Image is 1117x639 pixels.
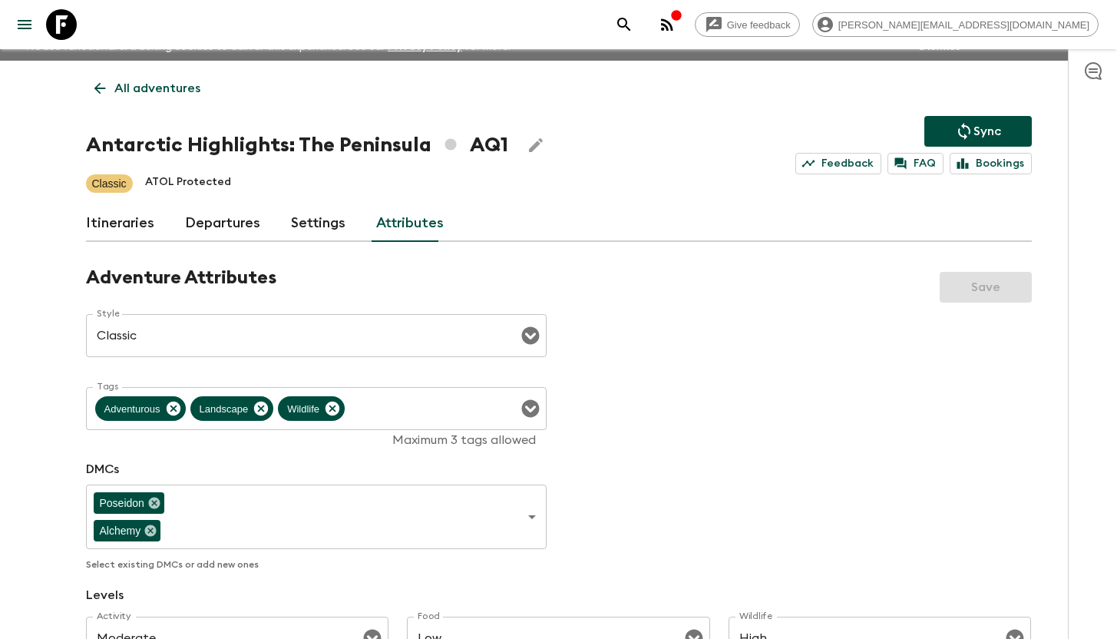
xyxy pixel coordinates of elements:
[86,586,1032,604] p: Levels
[114,79,200,98] p: All adventures
[86,205,154,242] a: Itineraries
[291,205,345,242] a: Settings
[190,396,274,421] div: Landscape
[376,205,444,242] a: Attributes
[520,398,541,419] button: Open
[950,153,1032,174] a: Bookings
[94,495,150,512] span: Poseidon
[95,396,186,421] div: Adventurous
[520,325,541,346] button: Open
[94,492,164,514] div: Poseidon
[9,9,40,40] button: menu
[812,12,1099,37] div: [PERSON_NAME][EMAIL_ADDRESS][DOMAIN_NAME]
[887,153,944,174] a: FAQ
[609,9,639,40] button: search adventures
[86,267,276,290] h2: Adventure Attributes
[278,400,329,418] span: Wildlife
[185,205,260,242] a: Departures
[520,130,551,161] button: Edit Adventure Title
[92,176,127,191] p: Classic
[86,460,547,478] p: DMCs
[86,130,508,161] h1: Antarctic Highlights: The Peninsula AQ1
[830,19,1098,31] span: [PERSON_NAME][EMAIL_ADDRESS][DOMAIN_NAME]
[95,400,170,418] span: Adventurous
[695,12,800,37] a: Give feedback
[94,522,147,540] span: Alchemy
[924,116,1032,147] button: Sync adventure departures to the booking engine
[86,555,547,574] p: Select existing DMCs or add new ones
[973,122,1001,141] p: Sync
[97,610,131,623] label: Activity
[97,432,536,448] p: Maximum 3 tags allowed
[97,307,119,320] label: Style
[190,400,258,418] span: Landscape
[94,520,161,541] div: Alchemy
[86,73,209,104] a: All adventures
[719,19,799,31] span: Give feedback
[97,380,118,393] label: Tags
[795,153,881,174] a: Feedback
[739,610,772,623] label: Wildlife
[278,396,345,421] div: Wildlife
[418,610,440,623] label: Food
[145,174,231,193] p: ATOL Protected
